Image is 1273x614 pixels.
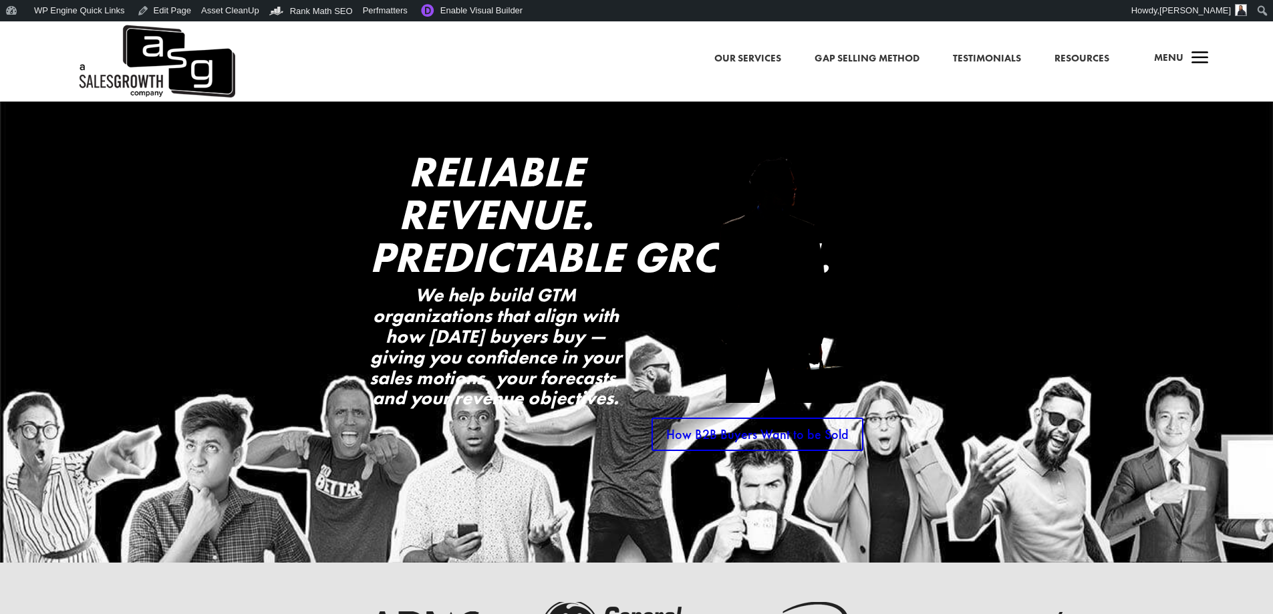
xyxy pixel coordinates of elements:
span: Rank Math SEO [290,6,353,16]
p: We help build GTM organizations that align with how [DATE] buyers buy — giving you confidence in ... [370,285,622,409]
img: ASG Co. Logo [77,21,235,102]
span: [PERSON_NAME] [1159,5,1231,15]
a: Our Services [714,50,781,67]
a: How B2B Buyers Want to be Sold [652,418,863,451]
a: A Sales Growth Company Logo [77,21,235,102]
a: Resources [1054,50,1109,67]
span: a [1187,45,1214,72]
a: Gap Selling Method [815,50,920,67]
h2: Reliable Revenue. Predictable Growth. [370,150,622,285]
a: Testimonials [953,50,1021,67]
span: Menu [1154,51,1183,64]
img: Placeholder - Silhouette [652,150,904,403]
